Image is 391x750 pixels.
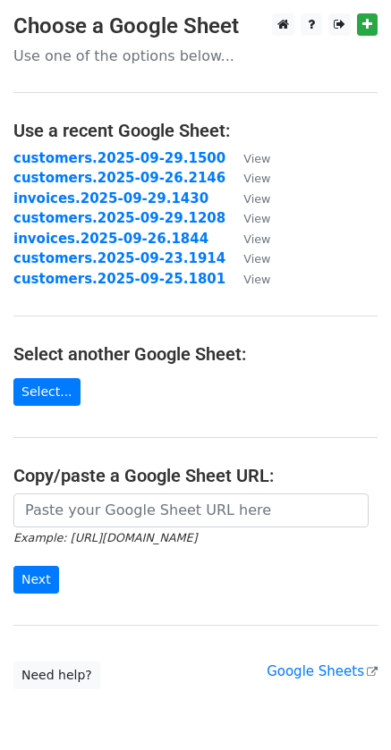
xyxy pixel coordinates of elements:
[225,150,270,166] a: View
[13,46,378,65] p: Use one of the options below...
[13,662,100,689] a: Need help?
[243,172,270,185] small: View
[13,120,378,141] h4: Use a recent Google Sheet:
[13,378,81,406] a: Select...
[225,231,270,247] a: View
[267,663,378,679] a: Google Sheets
[13,170,225,186] a: customers.2025-09-26.2146
[243,252,270,265] small: View
[243,232,270,246] small: View
[13,190,208,206] a: invoices.2025-09-29.1430
[13,531,197,544] small: Example: [URL][DOMAIN_NAME]
[225,210,270,226] a: View
[243,273,270,286] small: View
[13,271,225,287] a: customers.2025-09-25.1801
[243,152,270,165] small: View
[225,170,270,186] a: View
[13,150,225,166] a: customers.2025-09-29.1500
[243,192,270,206] small: View
[225,250,270,266] a: View
[13,231,208,247] a: invoices.2025-09-26.1844
[13,566,59,594] input: Next
[13,13,378,39] h3: Choose a Google Sheet
[225,271,270,287] a: View
[13,343,378,365] h4: Select another Google Sheet:
[13,210,225,226] a: customers.2025-09-29.1208
[13,493,369,527] input: Paste your Google Sheet URL here
[243,212,270,225] small: View
[13,250,225,266] a: customers.2025-09-23.1914
[225,190,270,206] a: View
[13,465,378,486] h4: Copy/paste a Google Sheet URL:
